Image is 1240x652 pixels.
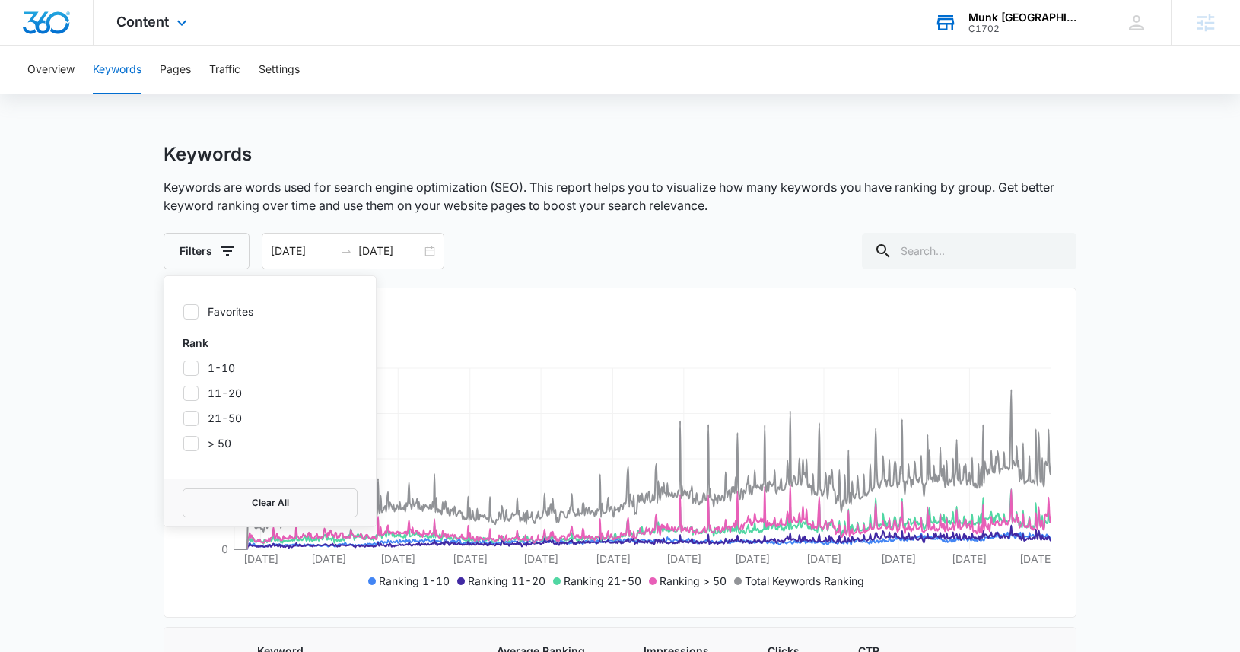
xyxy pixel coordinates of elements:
span: Total Keywords Ranking [745,574,864,587]
span: Ranking 11-20 [468,574,545,587]
label: 21-50 [183,410,358,426]
tspan: [DATE] [806,552,841,565]
tspan: [DATE] [596,552,631,565]
label: 11-20 [183,385,358,401]
tspan: [DATE] [243,552,278,565]
button: Traffic [209,46,240,94]
button: Pages [160,46,191,94]
span: Ranking 1-10 [379,574,450,587]
tspan: [DATE] [666,552,701,565]
div: account id [968,24,1079,34]
tspan: [DATE] [952,552,987,565]
p: Keywords are words used for search engine optimization (SEO). This report helps you to visualize ... [164,178,1076,215]
span: Content [116,14,169,30]
label: Favorites [183,304,358,320]
tspan: [DATE] [881,552,916,565]
tspan: [DATE] [735,552,770,565]
h2: Organic Keyword Ranking [189,322,1051,340]
input: Start date [271,243,334,259]
button: Settings [259,46,300,94]
button: Filters [164,233,250,269]
button: Clear All [183,488,358,517]
span: to [340,245,352,257]
span: Ranking 21-50 [564,574,641,587]
p: Rank [183,335,358,351]
button: Overview [27,46,75,94]
tspan: [DATE] [1019,552,1054,565]
tspan: [DATE] [453,552,488,565]
label: > 50 [183,435,358,451]
tspan: [DATE] [380,552,415,565]
input: Search... [862,233,1076,269]
div: account name [968,11,1079,24]
label: 1-10 [183,360,358,376]
input: End date [358,243,421,259]
h1: Keywords [164,143,252,166]
tspan: [DATE] [523,552,558,565]
button: Keywords [93,46,141,94]
span: swap-right [340,245,352,257]
span: Ranking > 50 [660,574,727,587]
tspan: 0 [221,542,228,555]
tspan: [DATE] [311,552,346,565]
